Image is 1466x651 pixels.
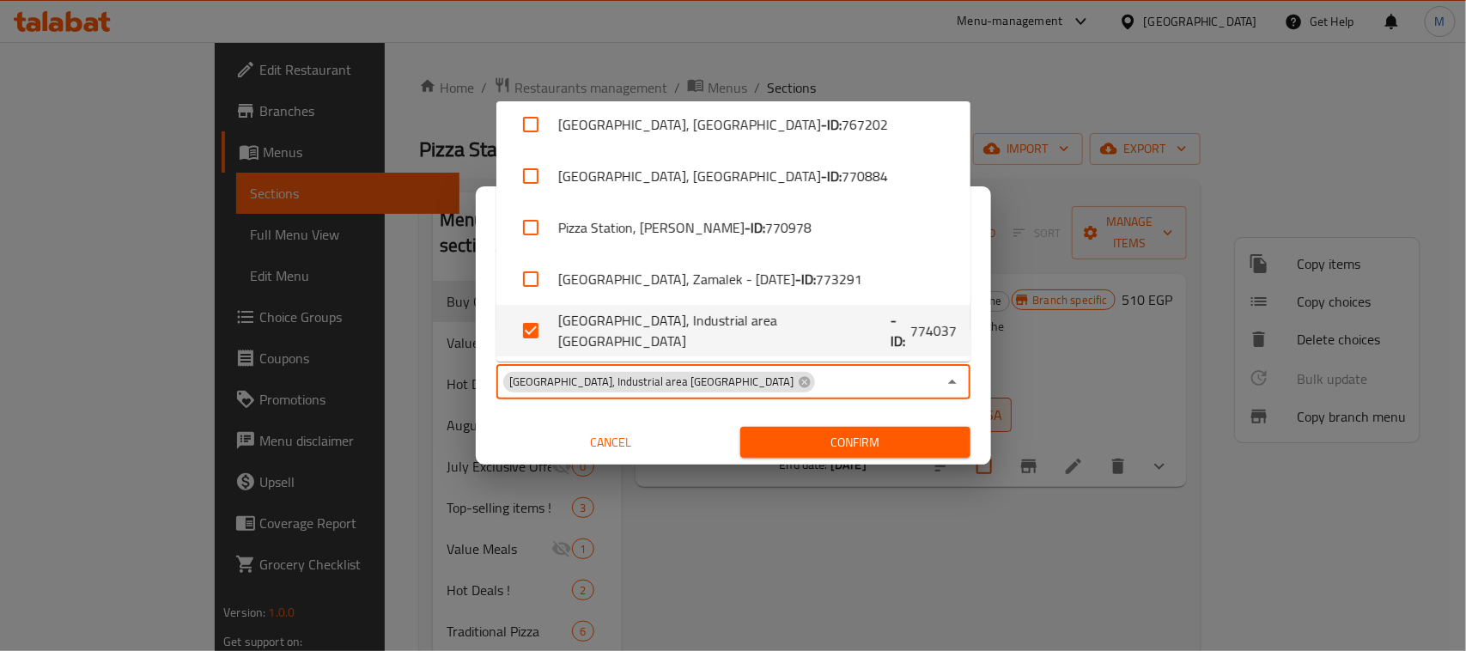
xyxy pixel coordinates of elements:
[496,305,970,356] li: [GEOGRAPHIC_DATA], Industrial area [GEOGRAPHIC_DATA]
[503,432,720,453] span: Cancel
[740,427,970,459] button: Confirm
[842,166,888,186] span: 770884
[754,432,957,453] span: Confirm
[910,320,957,341] span: 774037
[842,114,888,135] span: 767202
[496,427,727,459] button: Cancel
[765,217,812,238] span: 770978
[496,150,970,202] li: [GEOGRAPHIC_DATA], [GEOGRAPHIC_DATA]
[795,269,816,289] b: - ID:
[745,217,765,238] b: - ID:
[816,269,862,289] span: 773291
[503,374,801,390] span: [GEOGRAPHIC_DATA], Industrial area [GEOGRAPHIC_DATA]
[940,370,964,394] button: Close
[821,114,842,135] b: - ID:
[496,202,970,253] li: Pizza Station, [PERSON_NAME]
[821,166,842,186] b: - ID:
[891,310,910,351] b: - ID:
[503,372,815,392] div: [GEOGRAPHIC_DATA], Industrial area [GEOGRAPHIC_DATA]
[496,99,970,150] li: [GEOGRAPHIC_DATA], [GEOGRAPHIC_DATA]
[496,253,970,305] li: [GEOGRAPHIC_DATA], Zamalek - [DATE]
